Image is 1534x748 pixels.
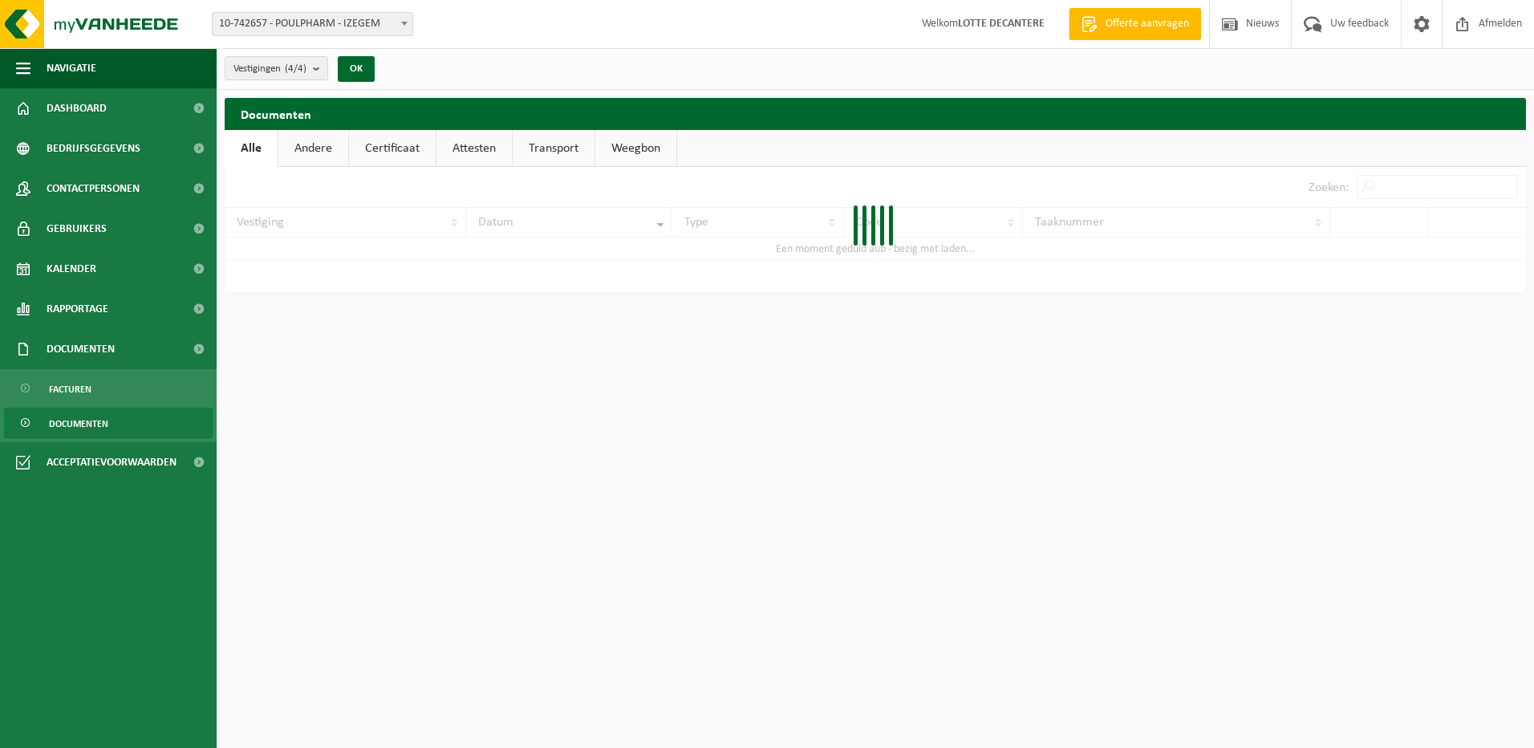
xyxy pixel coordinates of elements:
[47,442,177,482] span: Acceptatievoorwaarden
[4,408,213,438] a: Documenten
[1069,8,1201,40] a: Offerte aanvragen
[225,98,1526,129] h2: Documenten
[47,128,140,169] span: Bedrijfsgegevens
[595,130,676,167] a: Weegbon
[49,374,91,404] span: Facturen
[278,130,348,167] a: Andere
[1102,16,1193,32] span: Offerte aanvragen
[47,169,140,209] span: Contactpersonen
[47,289,108,329] span: Rapportage
[338,56,375,82] button: OK
[47,249,96,289] span: Kalender
[233,57,306,81] span: Vestigingen
[49,409,108,439] span: Documenten
[47,88,107,128] span: Dashboard
[47,48,96,88] span: Navigatie
[225,130,278,167] a: Alle
[47,329,115,369] span: Documenten
[47,209,107,249] span: Gebruikers
[225,56,328,80] button: Vestigingen(4/4)
[436,130,512,167] a: Attesten
[212,12,413,36] span: 10-742657 - POULPHARM - IZEGEM
[513,130,595,167] a: Transport
[958,18,1045,30] strong: LOTTE DECANTERE
[4,373,213,404] a: Facturen
[349,130,436,167] a: Certificaat
[285,63,306,74] count: (4/4)
[213,13,412,35] span: 10-742657 - POULPHARM - IZEGEM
